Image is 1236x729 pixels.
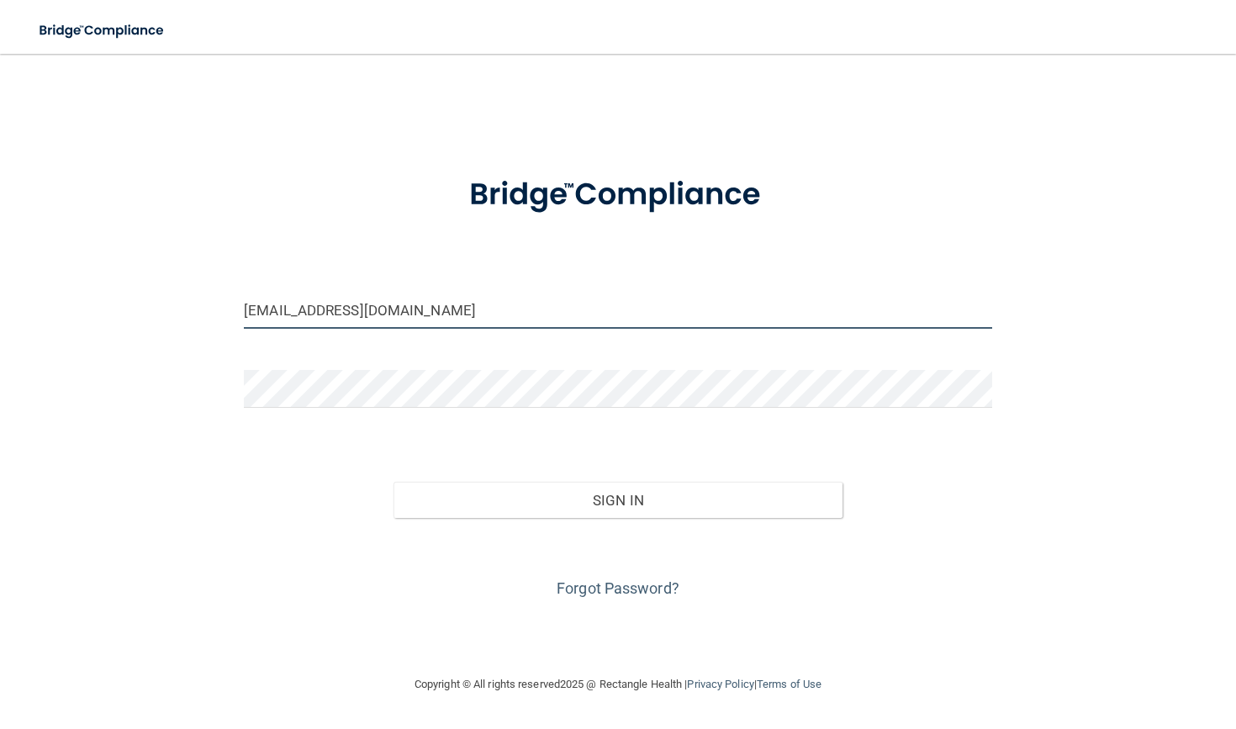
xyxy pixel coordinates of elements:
[25,13,180,48] img: bridge_compliance_login_screen.278c3ca4.svg
[244,291,992,329] input: Email
[757,678,821,690] a: Terms of Use
[311,658,925,711] div: Copyright © All rights reserved 2025 @ Rectangle Health | |
[687,678,753,690] a: Privacy Policy
[437,155,799,235] img: bridge_compliance_login_screen.278c3ca4.svg
[557,579,679,597] a: Forgot Password?
[394,482,842,519] button: Sign In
